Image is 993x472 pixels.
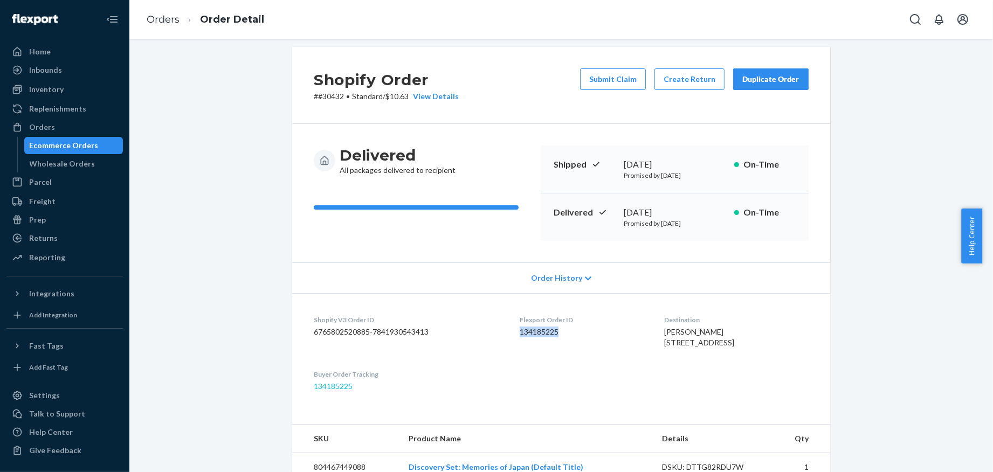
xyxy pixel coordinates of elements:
[314,370,502,379] dt: Buyer Order Tracking
[6,249,123,266] a: Reporting
[554,206,615,219] p: Delivered
[6,442,123,459] button: Give Feedback
[624,158,726,171] div: [DATE]
[6,100,123,117] a: Replenishments
[17,330,85,387] td: Delivery Time
[29,288,74,299] div: Integrations
[624,206,726,219] div: [DATE]
[6,307,123,324] a: Add Integration
[29,84,64,95] div: Inventory
[29,390,60,401] div: Settings
[89,238,237,269] p: Timestamp in UTC of when the shipment was created.
[89,199,139,211] strong: Description
[29,310,77,320] div: Add Integration
[340,145,456,176] div: All packages delivered to recipient
[6,173,123,191] a: Parcel
[961,209,982,263] button: Help Center
[292,425,401,453] th: SKU
[29,408,85,419] div: Talk to Support
[29,103,86,114] div: Replenishments
[314,91,459,102] p: # #30432 / $10.63
[89,294,237,310] p: Date the shipment was shipped.
[6,81,123,98] a: Inventory
[6,424,123,441] a: Help Center
[743,206,796,219] p: On-Time
[6,211,123,228] a: Prep
[743,158,796,171] p: On-Time
[409,462,584,471] a: Discovery Set: Memories of Japan (Default Title)
[340,145,456,165] h3: Delivered
[29,427,73,438] div: Help Center
[6,193,123,210] a: Freight
[30,140,99,151] div: Ecommerce Orders
[6,119,123,136] a: Orders
[89,335,237,366] p: Timestamp in UTC of when the shipment was delivered.
[624,219,726,228] p: Promised by [DATE]
[89,392,237,469] p: The sales channel in which the order was created i.e. Amazon, eBay, Walmart. Marketplace can be F...
[22,199,55,211] strong: Column
[137,455,171,467] span: Flexport
[314,315,502,324] dt: Shopify V3 Order ID
[24,137,123,154] a: Ecommerce Orders
[772,425,830,453] th: Qty
[138,4,273,36] ol: breadcrumbs
[531,273,582,283] span: Order History
[6,359,123,376] a: Add Fast Tag
[314,68,459,91] h2: Shopify Order
[29,445,81,456] div: Give Feedback
[29,233,58,244] div: Returns
[665,327,735,347] span: [PERSON_NAME] [STREET_ADDRESS]
[346,92,350,101] span: •
[554,158,615,171] p: Shipped
[580,68,646,90] button: Submit Claim
[6,387,123,404] a: Settings
[101,9,123,30] button: Close Navigation
[6,61,123,79] a: Inbounds
[6,230,123,247] a: Returns
[16,53,243,73] h2: Description
[520,327,647,337] dd: 134185225
[401,425,654,453] th: Product Name
[6,43,123,60] a: Home
[29,196,56,207] div: Freight
[665,315,809,324] dt: Destination
[29,252,65,263] div: Reporting
[29,65,62,75] div: Inbounds
[624,171,726,180] p: Promised by [DATE]
[928,9,950,30] button: Open notifications
[654,68,725,90] button: Create Return
[29,122,55,133] div: Orders
[352,92,383,101] span: Standard
[22,294,80,310] p: Ship Date
[314,327,502,337] dd: 6765802520885-7841930543413
[314,381,353,391] a: 134185225
[952,9,974,30] button: Open account menu
[29,46,51,57] div: Home
[30,158,95,169] div: Wholesale Orders
[12,14,58,25] img: Flexport logo
[29,363,68,372] div: Add Fast Tag
[409,91,459,102] button: View Details
[733,68,809,90] button: Duplicate Order
[200,13,264,25] a: Order Detail
[653,425,772,453] th: Details
[24,155,123,172] a: Wholesale Orders
[6,285,123,302] button: Integrations
[742,74,799,85] div: Duplicate Order
[6,405,123,422] a: Talk to Support
[29,177,52,188] div: Parcel
[16,22,243,40] div: 532 Orders - Shipments Report
[905,9,926,30] button: Open Search Box
[147,13,180,25] a: Orders
[29,341,64,351] div: Fast Tags
[6,337,123,355] button: Fast Tags
[16,78,243,140] p: This report aims to provide sellers with information on shipments of DTC Orders, including when t...
[29,214,46,225] div: Prep
[17,233,85,290] td: CREATEDAT
[16,156,243,176] h2: Documentation
[520,315,647,324] dt: Flexport Order ID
